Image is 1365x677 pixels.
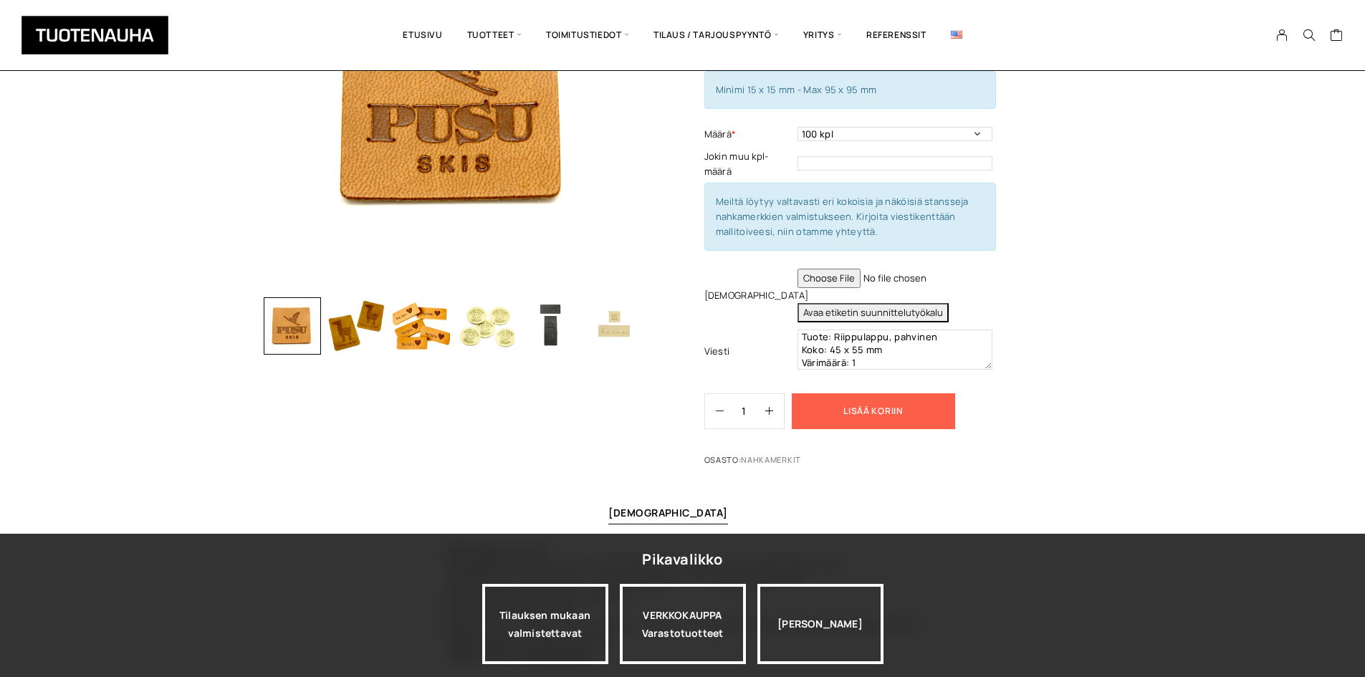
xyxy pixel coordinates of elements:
img: Keinonahkamerkki, polttopainettu 3 [393,297,450,355]
button: Avaa etiketin suunnittelutyökalu [798,303,949,322]
span: Toimitustiedot [534,11,641,59]
label: Määrä [704,127,794,142]
button: Lisää koriin [792,393,955,429]
label: [DEMOGRAPHIC_DATA] [704,288,794,303]
img: English [951,31,962,39]
span: Minimi 15 x 15 mm - Max 95 x 95 mm [716,83,877,96]
input: Määrä [724,394,765,428]
a: Referenssit [854,11,939,59]
a: Nahkamerkit [741,454,801,465]
img: Keinonahkamerkki, polttopainettu 5 [522,297,579,355]
div: VERKKOKAUPPA Varastotuotteet [620,584,746,664]
label: Jokin muu kpl-määrä [704,149,794,179]
img: Keinonahkamerkki, polttopainettu 6 [586,297,643,355]
span: Tuotteet [455,11,534,59]
a: Cart [1330,28,1344,45]
a: Etusivu [391,11,454,59]
span: Meiltä löytyy valtavasti eri kokoisia ja näköisiä stansseja nahkamerkkien valmistukseen. Kirjoita... [716,195,969,238]
label: Viesti [704,344,794,359]
div: [PERSON_NAME] [757,584,883,664]
span: Tilaus / Tarjouspyyntö [641,11,791,59]
button: Search [1295,29,1323,42]
a: [DEMOGRAPHIC_DATA] [608,506,728,519]
a: VERKKOKAUPPAVarastotuotteet [620,584,746,664]
span: Yritys [791,11,854,59]
img: Keinonahkamerkki, polttopainettu 4 [457,297,514,355]
div: Pikavalikko [642,547,722,572]
span: Osasto: [704,454,893,474]
img: Keinonahkamerkki, polttopainettu 2 [328,297,385,355]
img: Tuotenauha Oy [21,16,168,54]
a: My Account [1268,29,1296,42]
a: Tilauksen mukaan valmistettavat [482,584,608,664]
